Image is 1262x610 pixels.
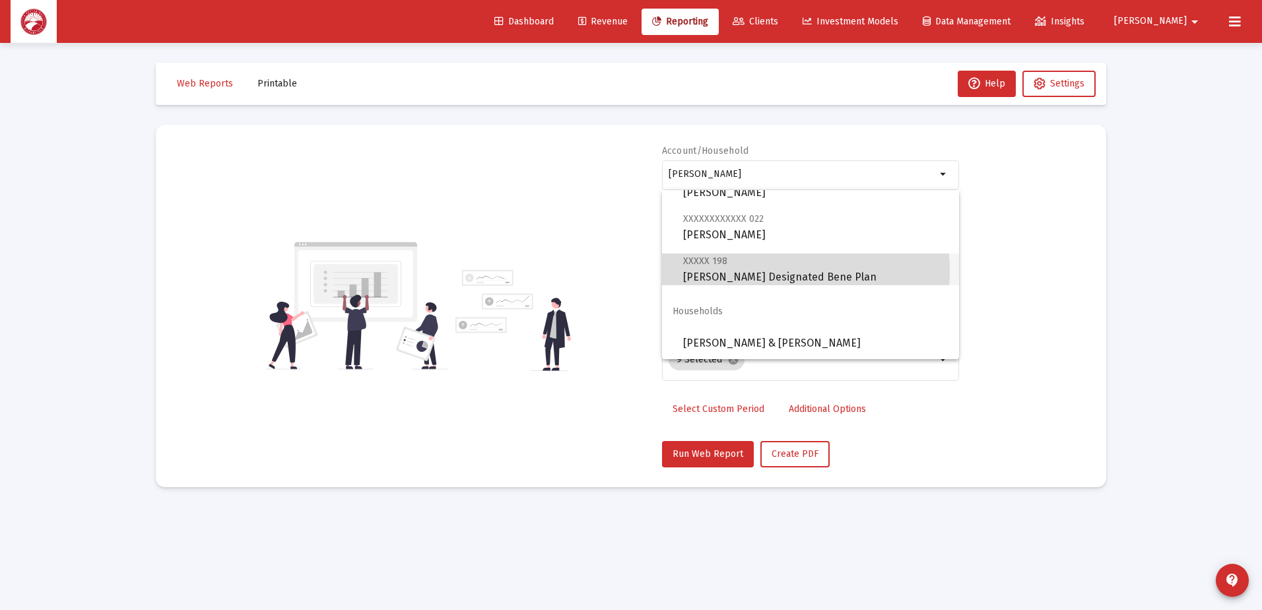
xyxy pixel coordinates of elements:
img: reporting-alt [455,270,571,371]
span: Create PDF [772,448,818,459]
span: Data Management [923,16,1011,27]
span: Households [662,296,959,327]
span: Revenue [578,16,628,27]
span: Help [968,78,1005,89]
a: Data Management [912,9,1021,35]
span: XXXXXXXXXXXX 022 [683,213,764,224]
span: [PERSON_NAME] Designated Bene Plan [683,253,948,285]
span: Insights [1035,16,1084,27]
span: Run Web Report [673,448,743,459]
span: [PERSON_NAME] [1114,16,1187,27]
mat-icon: cancel [727,354,739,366]
a: Investment Models [792,9,909,35]
button: Help [958,71,1016,97]
mat-icon: arrow_drop_down [1187,9,1203,35]
a: Insights [1024,9,1095,35]
span: Reporting [652,16,708,27]
img: Dashboard [20,9,47,35]
input: Search or select an account or household [669,169,936,180]
mat-icon: arrow_drop_down [936,166,952,182]
span: [PERSON_NAME] [683,211,948,243]
button: [PERSON_NAME] [1098,8,1218,34]
button: Printable [247,71,308,97]
button: Settings [1022,71,1096,97]
mat-icon: contact_support [1224,572,1240,588]
span: Select Custom Period [673,403,764,415]
mat-chip: 9 Selected [669,349,745,370]
span: [PERSON_NAME] & [PERSON_NAME] [683,327,948,359]
button: Create PDF [760,441,830,467]
a: Revenue [568,9,638,35]
mat-icon: arrow_drop_down [936,352,952,368]
a: Clients [722,9,789,35]
label: Account/Household [662,145,749,156]
img: reporting [266,240,448,371]
mat-chip-list: Selection [669,347,936,373]
span: Settings [1050,78,1084,89]
button: Web Reports [166,71,244,97]
a: Dashboard [484,9,564,35]
span: Additional Options [789,403,866,415]
span: Clients [733,16,778,27]
span: XXXXX 198 [683,255,727,267]
span: Investment Models [803,16,898,27]
span: Printable [257,78,297,89]
span: Web Reports [177,78,233,89]
button: Run Web Report [662,441,754,467]
a: Reporting [642,9,719,35]
span: Dashboard [494,16,554,27]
